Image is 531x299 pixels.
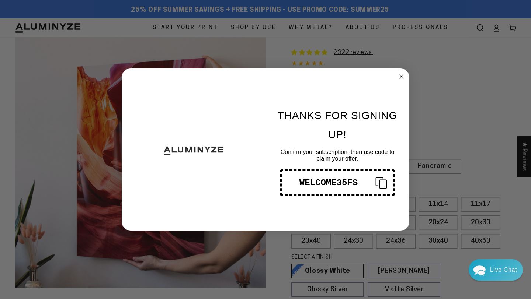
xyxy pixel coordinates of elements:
img: 9ecd265b-d499-4fda-aba9-c0e7e2342436.png [122,68,265,231]
div: WELCOME35FS [288,178,369,188]
div: Chat widget toggle [469,259,523,281]
span: THANKS FOR SIGNING UP! [278,110,397,140]
button: Close dialog [397,72,406,81]
div: Contact Us Directly [490,259,517,281]
button: Copy coupon code [280,169,395,196]
span: Confirm your subscription, then use code to claim your offer. [281,149,395,162]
